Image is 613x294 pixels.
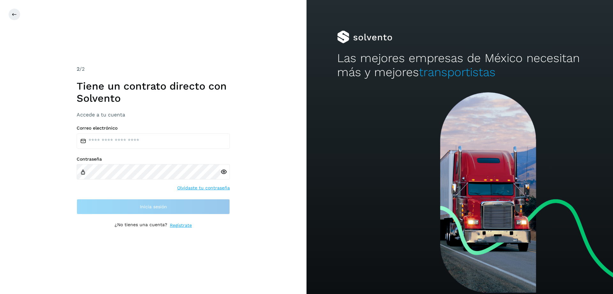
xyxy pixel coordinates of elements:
p: ¿No tienes una cuenta? [115,222,167,229]
label: Contraseña [77,156,230,162]
h3: Accede a tu cuenta [77,112,230,118]
div: /2 [77,65,230,73]
label: Correo electrónico [77,125,230,131]
h1: Tiene un contrato directo con Solvento [77,80,230,105]
a: Olvidaste tu contraseña [177,185,230,191]
span: Inicia sesión [140,204,167,209]
a: Regístrate [170,222,192,229]
span: transportistas [419,65,496,79]
button: Inicia sesión [77,199,230,214]
h2: Las mejores empresas de México necesitan más y mejores [337,51,582,80]
span: 2 [77,66,79,72]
